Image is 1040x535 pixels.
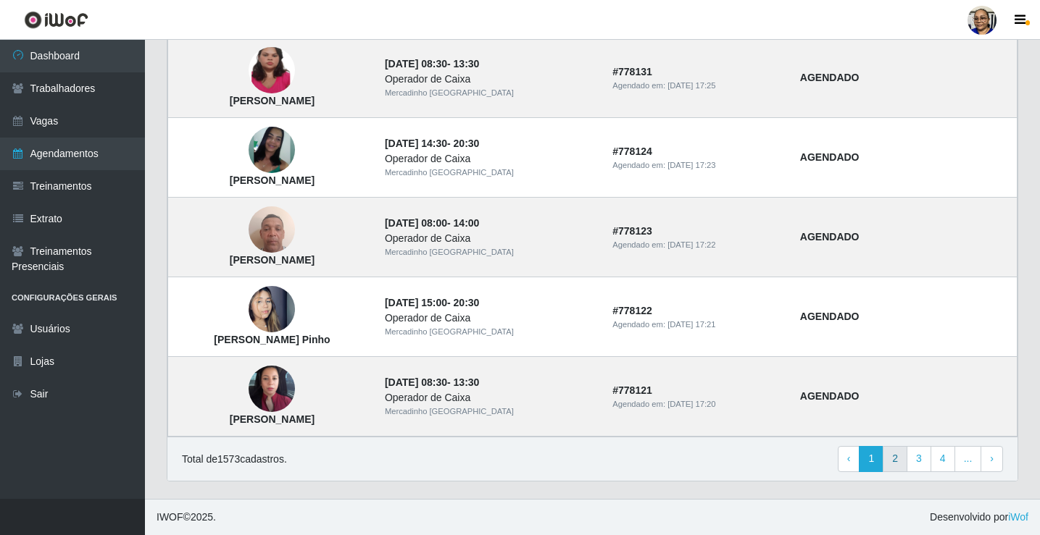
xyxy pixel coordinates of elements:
[182,452,287,467] p: Total de 1573 cadastros.
[931,446,955,472] a: 4
[454,376,480,388] time: 13:30
[249,337,295,440] img: Bianca Paiva De Oliveira Fonseca
[157,511,183,523] span: IWOF
[385,138,447,149] time: [DATE] 14:30
[800,311,860,322] strong: AGENDADO
[667,81,715,90] time: [DATE] 17:25
[454,217,480,229] time: 14:00
[883,446,907,472] a: 2
[249,199,295,261] img: Evaldo Pereira de Oliveira
[385,151,595,167] div: Operador de Caixa
[612,80,783,92] div: Agendado em:
[800,72,860,83] strong: AGENDADO
[612,159,783,172] div: Agendado em:
[385,58,447,69] time: [DATE] 08:30
[667,240,715,249] time: [DATE] 17:22
[385,217,447,229] time: [DATE] 08:00
[800,231,860,243] strong: AGENDADO
[859,446,883,472] a: 1
[385,297,479,308] strong: -
[838,446,860,472] a: Previous
[990,452,994,464] span: ›
[454,58,480,69] time: 13:30
[385,246,595,258] div: Mercadinho [GEOGRAPHIC_DATA]
[981,446,1003,472] a: Next
[157,510,216,525] span: © 2025 .
[612,384,652,396] strong: # 778121
[454,297,480,308] time: 20:30
[230,254,315,266] strong: [PERSON_NAME]
[385,231,595,246] div: Operador de Caixa
[454,138,480,149] time: 20:30
[249,269,295,351] img: Cinthya Raphaella Guedes Pinho
[385,72,595,87] div: Operador de Caixa
[385,390,595,405] div: Operador de Caixa
[385,58,479,69] strong: -
[385,311,595,326] div: Operador de Caixa
[667,161,715,169] time: [DATE] 17:23
[612,146,652,157] strong: # 778124
[954,446,982,472] a: ...
[667,400,715,408] time: [DATE] 17:20
[1008,511,1028,523] a: iWof
[385,297,447,308] time: [DATE] 15:00
[385,87,595,99] div: Mercadinho [GEOGRAPHIC_DATA]
[24,11,88,29] img: CoreUI Logo
[385,405,595,418] div: Mercadinho [GEOGRAPHIC_DATA]
[249,19,295,122] img: Juliana Sousa do Nascimento
[230,95,315,106] strong: [PERSON_NAME]
[612,398,783,410] div: Agendado em:
[230,174,315,186] strong: [PERSON_NAME]
[385,167,595,179] div: Mercadinho [GEOGRAPHIC_DATA]
[214,334,330,345] strong: [PERSON_NAME] Pinho
[800,151,860,163] strong: AGENDADO
[385,326,595,338] div: Mercadinho [GEOGRAPHIC_DATA]
[230,413,315,425] strong: [PERSON_NAME]
[667,320,715,329] time: [DATE] 17:21
[385,217,479,229] strong: -
[385,376,447,388] time: [DATE] 08:30
[612,66,652,77] strong: # 778131
[612,305,652,316] strong: # 778122
[612,239,783,251] div: Agendado em:
[612,225,652,237] strong: # 778123
[847,452,851,464] span: ‹
[838,446,1003,472] nav: pagination
[930,510,1028,525] span: Desenvolvido por
[385,376,479,388] strong: -
[385,138,479,149] strong: -
[907,446,931,472] a: 3
[612,319,783,331] div: Agendado em:
[800,390,860,402] strong: AGENDADO
[249,127,295,173] img: Andreiza Alves de Moura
